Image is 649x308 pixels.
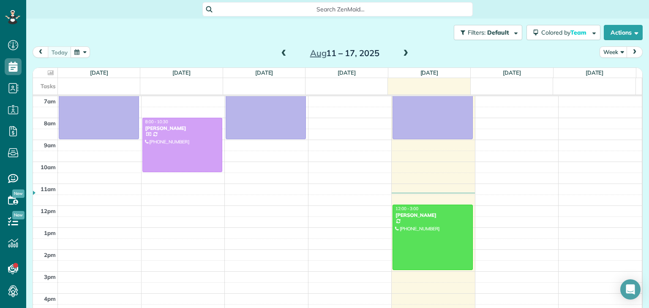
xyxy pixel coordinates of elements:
a: [DATE] [586,69,604,76]
span: Colored by [541,29,589,36]
button: prev [33,46,49,58]
button: Actions [604,25,643,40]
button: Colored byTeam [526,25,600,40]
button: today [48,46,71,58]
span: 3pm [44,273,56,280]
span: 7am [44,98,56,105]
button: Week [600,46,627,58]
span: 12:00 - 3:00 [395,206,418,211]
a: Filters: Default [450,25,522,40]
span: 1pm [44,230,56,236]
span: Tasks [41,83,56,89]
a: [DATE] [338,69,356,76]
a: [DATE] [420,69,439,76]
h2: 11 – 17, 2025 [292,49,398,58]
span: Default [487,29,510,36]
div: [PERSON_NAME] [395,212,470,218]
div: Open Intercom Messenger [620,279,641,300]
span: Team [570,29,588,36]
span: 8:00 - 10:30 [145,119,168,124]
span: Filters: [468,29,485,36]
span: 11am [41,186,56,192]
span: 8am [44,120,56,127]
button: Filters: Default [454,25,522,40]
span: New [12,189,25,198]
a: [DATE] [255,69,273,76]
a: [DATE] [90,69,108,76]
span: Aug [310,48,327,58]
span: 2pm [44,251,56,258]
a: [DATE] [172,69,191,76]
span: 4pm [44,295,56,302]
a: [DATE] [503,69,521,76]
span: 9am [44,142,56,149]
span: 12pm [41,208,56,214]
button: next [627,46,643,58]
span: New [12,211,25,219]
div: [PERSON_NAME] [145,125,220,131]
span: 10am [41,164,56,170]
